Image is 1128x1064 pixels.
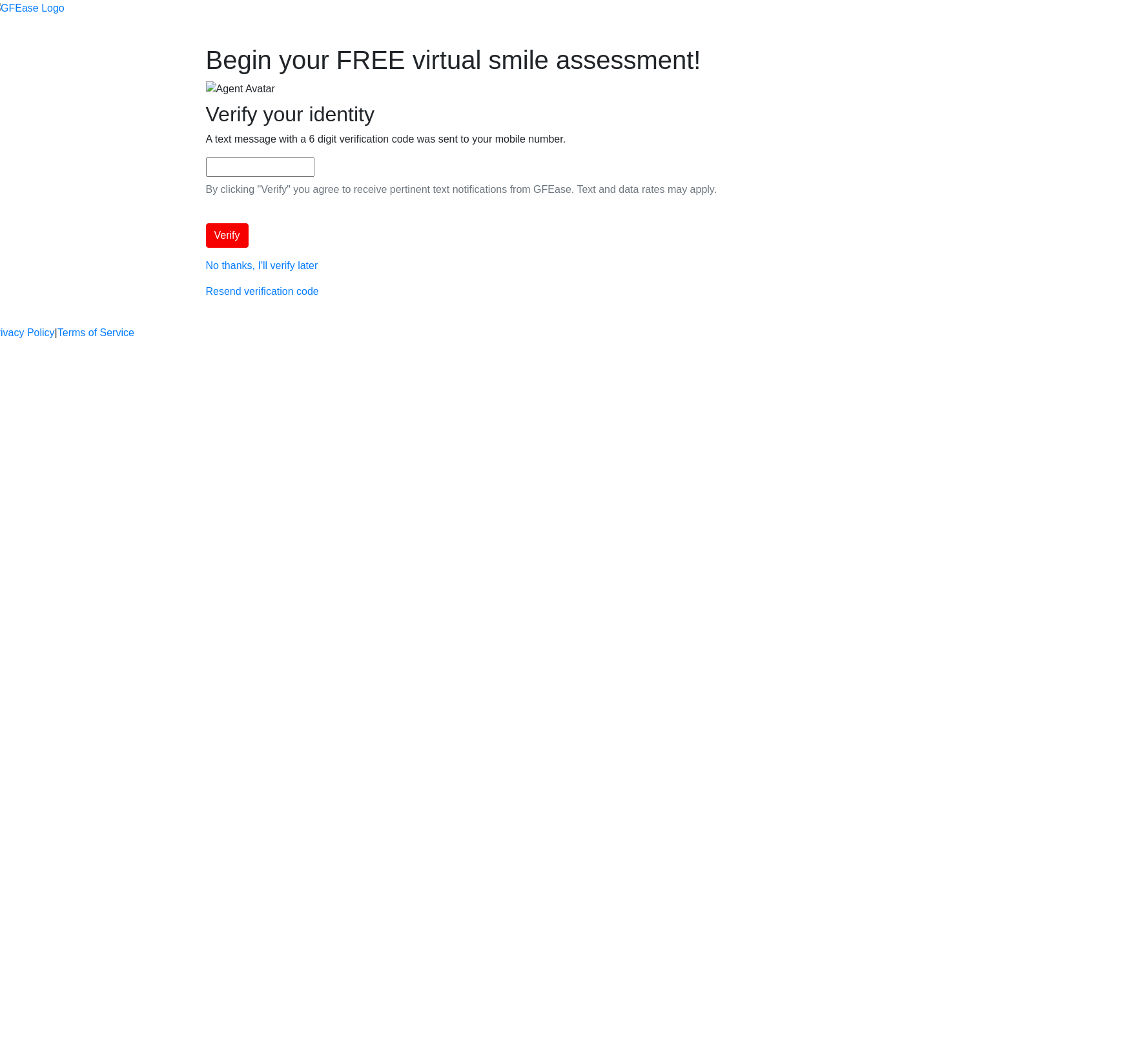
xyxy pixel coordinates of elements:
p: By clicking "Verify" you agree to receive pertinent text notifications from GFEase. Text and data... [206,182,923,197]
p: A text message with a 6 digit verification code was sent to your mobile number. [206,132,923,147]
h1: Begin your FREE virtual smile assessment! [206,45,923,75]
a: No thanks, I'll verify later [206,260,318,271]
a: Resend verification code [206,286,319,297]
a: | [55,325,57,341]
a: Terms of Service [57,325,134,341]
h2: Verify your identity [206,102,923,126]
button: Verify [206,223,249,248]
img: Agent Avatar [206,81,275,97]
